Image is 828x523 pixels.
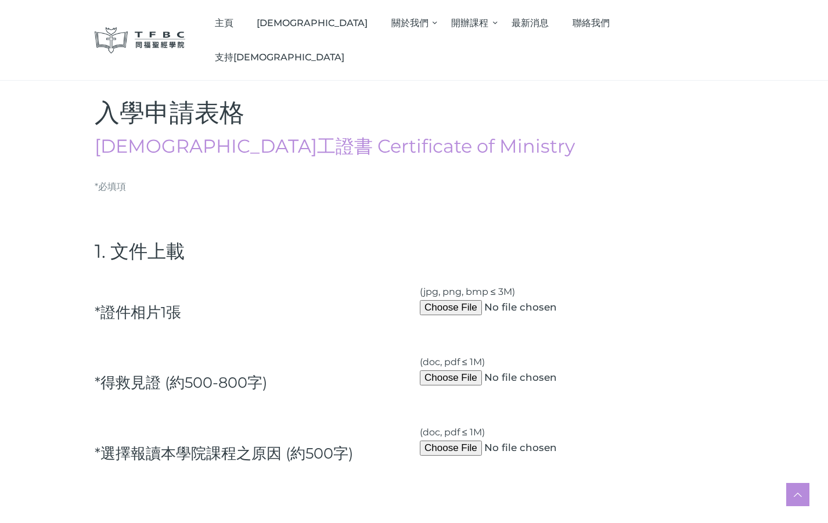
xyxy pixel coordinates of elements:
img: 同福聖經學院 TFBC [95,27,185,53]
span: 聯絡我們 [573,17,610,28]
h5: *選擇報讀本學院課程之原因 (約500字) [95,444,353,463]
a: 開辦課程 [440,6,500,40]
span: 關於我們 [391,17,429,28]
a: 聯絡我們 [560,6,621,40]
a: 關於我們 [380,6,440,40]
h3: 入學申請表格 [95,100,733,125]
input: (doc, pdf ≤ 1M) [420,370,625,385]
a: [DEMOGRAPHIC_DATA] [245,6,380,40]
a: 主頁 [203,6,245,40]
h4: 1. 文件上載 [95,240,733,263]
span: 開辦課程 [451,17,488,28]
h4: [DEMOGRAPHIC_DATA]⼯證書 Certificate of Ministry [95,137,733,156]
span: 支持[DEMOGRAPHIC_DATA] [215,52,344,63]
input: (doc, pdf ≤ 1M) [420,441,625,456]
h5: *得救⾒證 (約500-800字) [95,373,267,392]
span: 主頁 [215,17,233,28]
label: (doc, pdf ≤ 1M) [420,354,625,403]
a: 最新消息 [500,6,561,40]
input: (jpg, png, bmp ≤ 3M) [420,300,625,315]
a: Scroll to top [786,483,809,506]
a: 支持[DEMOGRAPHIC_DATA] [203,40,356,74]
span: 最新消息 [512,17,549,28]
h5: *證件相⽚1張 [95,303,181,322]
span: [DEMOGRAPHIC_DATA] [257,17,368,28]
label: (doc, pdf ≤ 1M) [420,424,625,474]
label: (jpg, png, bmp ≤ 3M) [420,284,625,333]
